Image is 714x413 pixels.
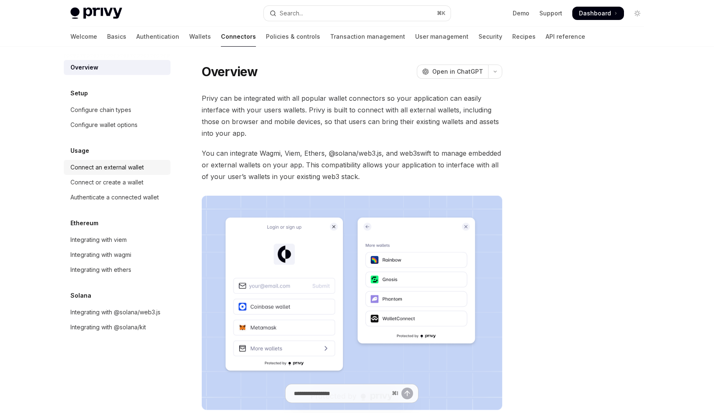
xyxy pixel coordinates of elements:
span: Open in ChatGPT [432,67,483,76]
a: Integrating with @solana/kit [64,320,170,335]
a: Integrating with ethers [64,262,170,277]
a: Support [539,9,562,17]
a: Connect or create a wallet [64,175,170,190]
div: Connect or create a wallet [70,177,143,187]
a: User management [415,27,468,47]
div: Authenticate a connected wallet [70,192,159,202]
span: ⌘ K [437,10,446,17]
a: Integrating with @solana/web3.js [64,305,170,320]
div: Integrating with @solana/web3.js [70,307,160,317]
h5: Setup [70,88,88,98]
button: Open in ChatGPT [417,65,488,79]
h1: Overview [202,64,258,79]
a: Authenticate a connected wallet [64,190,170,205]
div: Connect an external wallet [70,162,144,172]
img: Connectors3 [202,196,502,410]
h5: Ethereum [70,218,98,228]
a: Authentication [136,27,179,47]
a: Policies & controls [266,27,320,47]
a: API reference [546,27,585,47]
h5: Solana [70,291,91,301]
a: Security [479,27,502,47]
button: Send message [401,388,413,399]
a: Integrating with wagmi [64,247,170,262]
span: Privy can be integrated with all popular wallet connectors so your application can easily interfa... [202,92,502,139]
span: You can integrate Wagmi, Viem, Ethers, @solana/web3.js, and web3swift to manage embedded or exter... [202,147,502,182]
div: Overview [70,62,98,72]
div: Integrating with wagmi [70,250,131,260]
a: Wallets [189,27,211,47]
input: Ask a question... [294,384,388,403]
a: Connect an external wallet [64,160,170,175]
div: Integrating with ethers [70,265,131,275]
a: Welcome [70,27,97,47]
div: Search... [280,8,303,18]
a: Recipes [512,27,536,47]
a: Overview [64,60,170,75]
button: Toggle dark mode [631,7,644,20]
h5: Usage [70,146,89,156]
button: Open search [264,6,451,21]
div: Integrating with viem [70,235,127,245]
a: Configure wallet options [64,117,170,132]
a: Transaction management [330,27,405,47]
a: Dashboard [572,7,624,20]
div: Configure chain types [70,105,131,115]
img: light logo [70,7,122,19]
a: Connectors [221,27,256,47]
div: Integrating with @solana/kit [70,322,146,332]
a: Demo [513,9,529,17]
a: Configure chain types [64,102,170,117]
a: Integrating with viem [64,232,170,247]
div: Configure wallet options [70,120,138,130]
a: Basics [107,27,126,47]
span: Dashboard [579,9,611,17]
